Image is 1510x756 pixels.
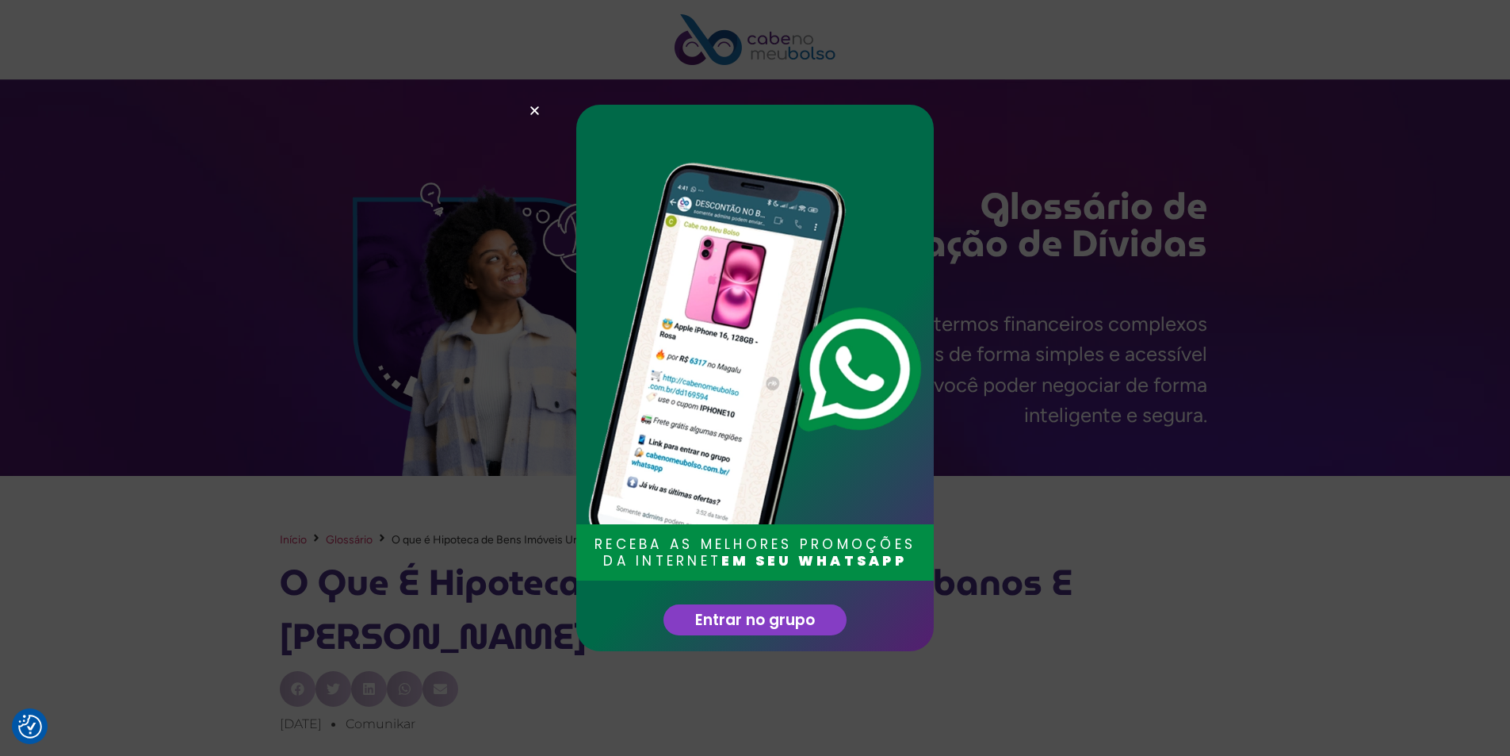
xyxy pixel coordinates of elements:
[18,715,42,739] button: Preferências de consentimento
[584,136,926,602] img: celular-oferta
[18,715,42,739] img: Revisit consent button
[583,536,927,569] h3: RECEBA AS MELHORES PROMOÇÕES DA INTERNET
[529,105,541,117] a: Close
[695,612,815,627] span: Entrar no grupo
[721,551,907,570] b: EM SEU WHATSAPP
[663,604,847,635] a: Entrar no grupo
